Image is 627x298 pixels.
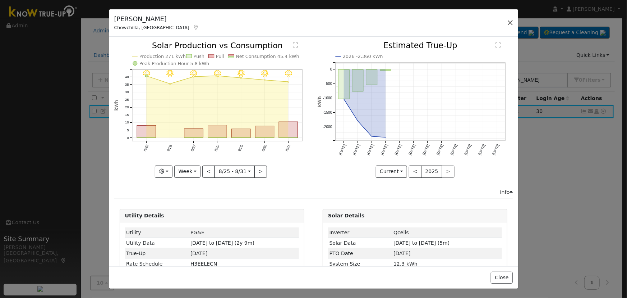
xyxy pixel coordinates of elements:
[264,80,266,81] circle: onclick=""
[421,166,442,178] button: 2025
[285,70,292,77] i: 8/31 - Clear
[125,83,129,87] text: 35
[238,70,245,77] i: 8/29 - Clear
[393,240,449,246] span: [DATE] to [DATE] (5m)
[394,144,403,156] text: [DATE]
[145,75,147,77] circle: onclick=""
[125,90,129,94] text: 30
[190,230,204,235] span: ID: 15758051, authorized: 12/16/24
[478,144,487,156] text: [DATE]
[174,166,200,178] button: Week
[293,42,298,48] text: 
[125,227,189,238] td: Utility
[338,69,349,99] rect: onclick=""
[384,136,387,139] circle: onclick=""
[114,25,189,30] span: Chowchilla, [GEOGRAPHIC_DATA]
[325,82,332,86] text: -500
[366,144,375,156] text: [DATE]
[137,126,156,138] rect: onclick=""
[152,41,283,50] text: Solar Production vs Consumption
[139,54,186,59] text: Production 271 kWh
[323,125,332,129] text: -2000
[323,96,332,100] text: -1000
[491,272,513,284] button: Close
[216,54,224,59] text: Pull
[380,69,391,71] rect: onclick=""
[500,189,513,196] div: Info
[190,70,197,77] i: 8/27 - Clear
[215,166,255,178] button: 8/25 - 8/31
[464,144,472,156] text: [DATE]
[376,166,407,178] button: Current
[143,144,149,152] text: 8/25
[393,230,409,235] span: ID: 1300, authorized: 05/21/25
[422,144,430,156] text: [DATE]
[352,69,363,91] rect: onclick=""
[285,144,291,152] text: 8/31
[190,261,217,267] span: W
[323,111,332,115] text: -1500
[328,238,392,248] td: Solar Data
[237,144,244,152] text: 8/29
[328,248,392,259] td: PTO Date
[287,81,289,83] circle: onclick=""
[125,75,129,79] text: 40
[190,144,197,152] text: 8/27
[436,144,444,156] text: [DATE]
[279,122,298,138] rect: onclick=""
[125,248,189,259] td: True-Up
[208,125,227,138] rect: onclick=""
[193,54,204,59] text: Push
[393,261,418,267] span: 12.3 kWh
[125,121,129,125] text: 10
[356,119,359,122] circle: onclick=""
[236,54,299,59] text: Net Consumption 45.4 kWh
[166,144,173,152] text: 8/26
[125,238,189,248] td: Utility Data
[127,128,129,132] text: 5
[409,166,421,178] button: <
[114,14,199,24] h5: [PERSON_NAME]
[261,144,267,152] text: 8/30
[214,144,220,152] text: 8/28
[328,227,392,238] td: Inverter
[193,24,199,30] a: Map
[492,144,500,156] text: [DATE]
[328,259,392,269] td: System Size
[328,213,364,218] strong: Solar Details
[380,144,389,156] text: [DATE]
[202,166,215,178] button: <
[127,136,129,140] text: 0
[189,248,299,259] td: [DATE]
[214,70,221,77] i: 8/28 - Clear
[169,83,171,85] circle: onclick=""
[125,98,129,102] text: 25
[190,240,254,246] span: [DATE] to [DATE] (2y 9m)
[125,113,129,117] text: 15
[166,70,174,77] i: 8/26 - Clear
[408,144,417,156] text: [DATE]
[114,100,119,111] text: kWh
[139,61,209,66] text: Peak Production Hour 5.8 kWh
[261,70,268,77] i: 8/30 - Clear
[193,76,194,77] circle: onclick=""
[366,69,377,85] rect: onclick=""
[125,259,189,269] td: Rate Schedule
[343,54,383,59] text: 2026 -2,360 kWh
[125,213,164,218] strong: Utility Details
[231,129,250,138] rect: onclick=""
[352,144,361,156] text: [DATE]
[384,41,457,50] text: Estimated True-Up
[184,129,203,138] rect: onclick=""
[125,105,129,109] text: 20
[143,70,150,77] i: 8/25 - Clear
[330,67,332,71] text: 0
[217,75,218,77] circle: onclick=""
[393,250,411,256] span: [DATE]
[317,96,322,107] text: kWh
[342,98,345,100] circle: onclick=""
[255,126,274,138] rect: onclick=""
